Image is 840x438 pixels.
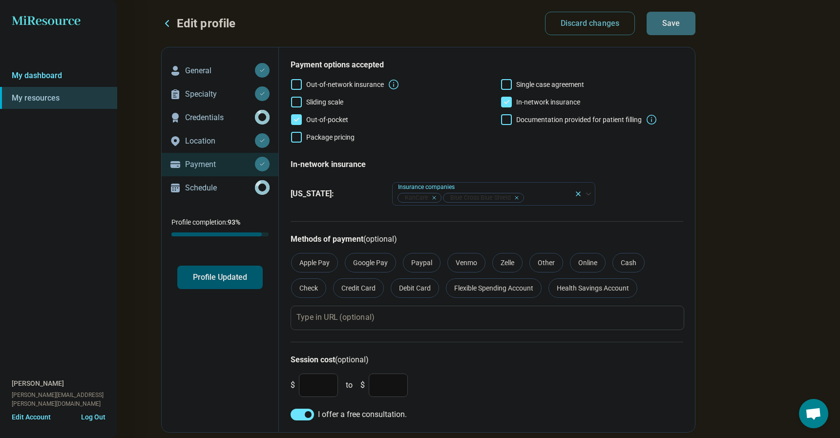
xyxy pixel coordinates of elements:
[291,151,366,178] legend: In-network insurance
[306,133,355,141] span: Package pricing
[162,129,278,153] a: Location
[306,98,343,106] span: Sliding scale
[291,253,338,272] div: Apple Pay
[446,278,542,298] div: Flexible Spending Account
[291,278,326,298] div: Check
[185,135,255,147] p: Location
[333,278,384,298] div: Credit Card
[799,399,828,428] a: Open chat
[162,176,278,200] a: Schedule
[291,188,384,200] span: [US_STATE] :
[185,88,255,100] p: Specialty
[403,253,441,272] div: Paypal
[447,253,485,272] div: Venmo
[171,232,269,236] div: Profile completion
[291,354,683,366] h3: Session cost
[443,193,514,203] span: Blue Cross Blue Shield
[291,59,683,71] h3: Payment options accepted
[162,59,278,83] a: General
[516,98,580,106] span: In-network insurance
[291,233,683,245] h3: Methods of payment
[81,412,105,420] button: Log Out
[177,266,263,289] button: Profile Updated
[360,379,365,391] span: $
[345,253,396,272] div: Google Pay
[346,379,353,391] span: to
[612,253,645,272] div: Cash
[12,412,51,422] button: Edit Account
[162,211,278,242] div: Profile completion:
[548,278,637,298] div: Health Savings Account
[291,379,295,391] span: $
[12,391,117,408] span: [PERSON_NAME][EMAIL_ADDRESS][PERSON_NAME][DOMAIN_NAME]
[306,81,384,88] span: Out-of-network insurance
[185,182,255,194] p: Schedule
[529,253,563,272] div: Other
[492,253,523,272] div: Zelle
[516,116,642,124] span: Documentation provided for patient filling
[162,106,278,129] a: Credentials
[335,355,369,364] span: (optional)
[570,253,606,272] div: Online
[161,16,235,31] button: Edit profile
[516,81,584,88] span: Single case agreement
[398,193,431,203] span: KanCare
[185,159,255,170] p: Payment
[291,409,683,420] label: I offer a free consultation.
[162,153,278,176] a: Payment
[12,378,64,389] span: [PERSON_NAME]
[363,234,397,244] span: (optional)
[647,12,695,35] button: Save
[228,218,240,226] span: 93 %
[177,16,235,31] p: Edit profile
[162,83,278,106] a: Specialty
[398,184,457,190] label: Insurance companies
[391,278,439,298] div: Debit Card
[545,12,635,35] button: Discard changes
[296,313,374,321] label: Type in URL (optional)
[185,65,255,77] p: General
[306,116,348,124] span: Out-of-pocket
[185,112,255,124] p: Credentials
